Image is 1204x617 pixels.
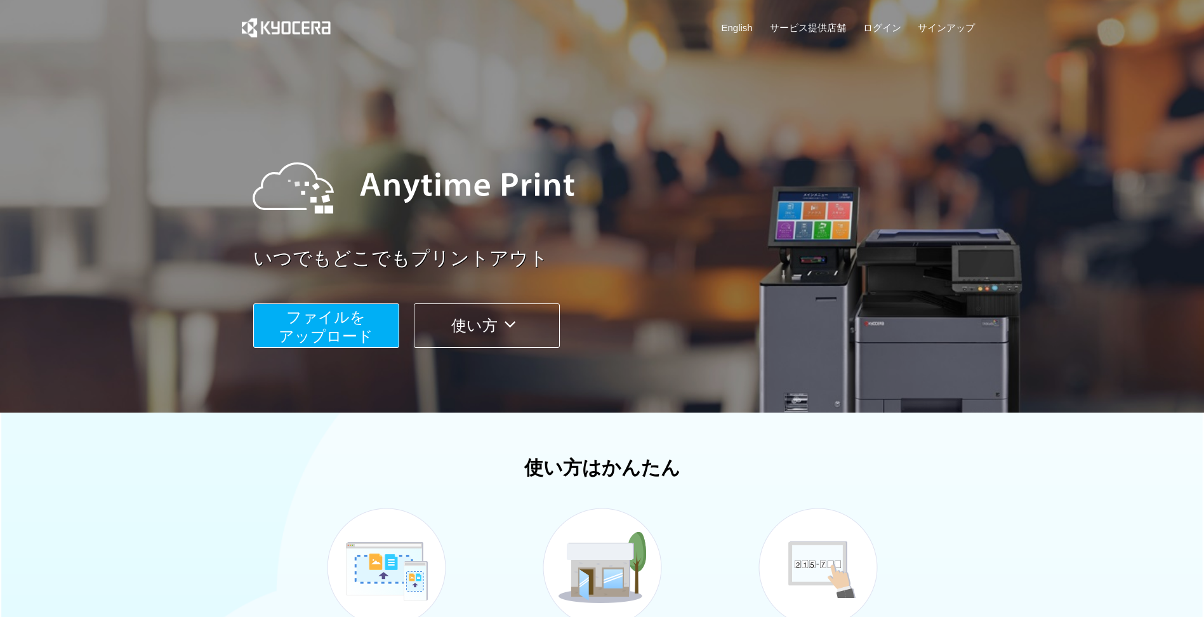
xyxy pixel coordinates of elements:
[253,245,983,272] a: いつでもどこでもプリントアウト
[863,21,901,34] a: ログイン
[414,303,560,348] button: 使い方
[770,21,846,34] a: サービス提供店舗
[918,21,975,34] a: サインアップ
[722,21,753,34] a: English
[253,303,399,348] button: ファイルを​​アップロード
[279,308,373,345] span: ファイルを ​​アップロード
